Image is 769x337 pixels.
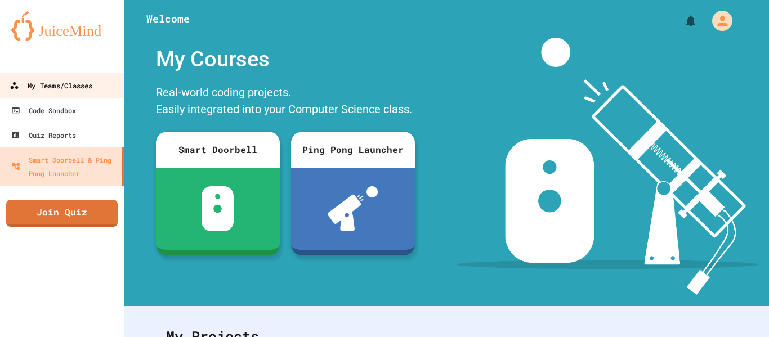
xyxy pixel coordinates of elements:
[328,186,378,231] img: ppl-with-ball.png
[11,104,76,117] div: Code Sandbox
[10,79,92,93] div: My Teams/Classes
[457,38,758,295] img: banner-image-my-projects.png
[291,132,415,168] div: Ping Pong Launcher
[11,11,113,41] img: logo-orange.svg
[663,11,700,30] div: My Notifications
[6,200,118,227] a: Join Quiz
[11,128,76,142] div: Quiz Reports
[202,186,234,231] img: sdb-white.svg
[150,38,421,81] div: My Courses
[11,153,117,180] div: Smart Doorbell & Ping Pong Launcher
[156,132,280,168] div: Smart Doorbell
[150,81,421,123] div: Real-world coding projects. Easily integrated into your Computer Science class.
[700,8,735,34] div: My Account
